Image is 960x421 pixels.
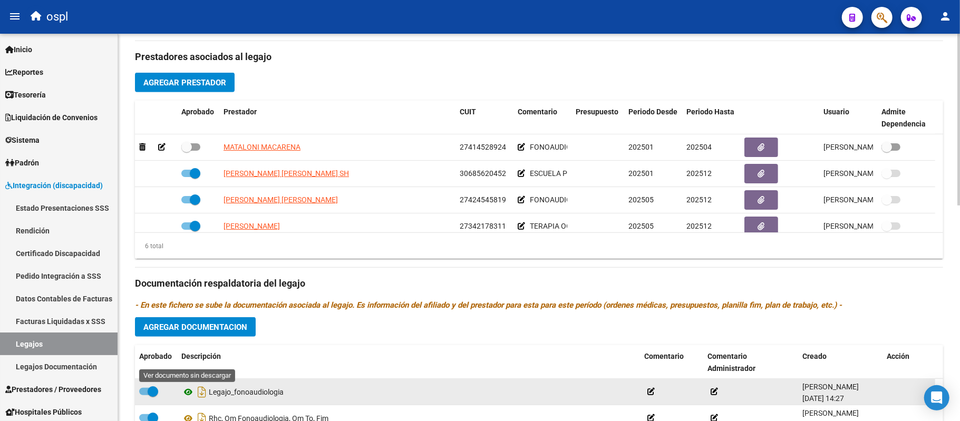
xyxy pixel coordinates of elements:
[644,352,684,360] span: Comentario
[802,409,859,417] span: [PERSON_NAME]
[924,385,949,410] div: Open Intercom Messenger
[460,195,506,204] span: 27424545819
[798,345,883,380] datatable-header-cell: Creado
[181,384,636,400] div: Legajo_fonoaudiologia
[640,345,703,380] datatable-header-cell: Comentario
[135,317,256,337] button: Agregar Documentacion
[5,112,98,123] span: Liquidación de Convenios
[224,222,280,230] span: [PERSON_NAME]
[628,169,654,178] span: 202501
[939,10,952,23] mat-icon: person
[135,73,235,92] button: Agregar Prestador
[177,345,640,380] datatable-header-cell: Descripción
[224,143,300,151] span: MATALONI MACARENA
[513,101,571,135] datatable-header-cell: Comentario
[455,101,513,135] datatable-header-cell: CUIT
[703,345,798,380] datatable-header-cell: Comentario Administrador
[8,10,21,23] mat-icon: menu
[802,383,859,391] span: [PERSON_NAME]
[5,384,101,395] span: Prestadores / Proveedores
[195,384,209,400] i: Descargar documento
[802,394,844,403] span: [DATE] 14:27
[5,406,82,418] span: Hospitales Públicos
[686,143,712,151] span: 202504
[224,107,257,116] span: Prestador
[802,352,827,360] span: Creado
[143,322,247,332] span: Agregar Documentacion
[823,143,906,151] span: [PERSON_NAME] [DATE]
[628,222,654,230] span: 202505
[460,169,506,178] span: 30685620452
[571,101,624,135] datatable-header-cell: Presupuesto
[682,101,740,135] datatable-header-cell: Periodo Hasta
[887,352,909,360] span: Acción
[628,195,654,204] span: 202505
[707,352,755,373] span: Comentario Administrador
[46,5,68,28] span: ospl
[883,345,935,380] datatable-header-cell: Acción
[686,169,712,178] span: 202512
[823,169,906,178] span: [PERSON_NAME] [DATE]
[177,101,219,135] datatable-header-cell: Aprobado
[518,107,557,116] span: Comentario
[181,107,214,116] span: Aprobado
[686,107,734,116] span: Periodo Hasta
[686,195,712,204] span: 202512
[5,157,39,169] span: Padrón
[823,107,849,116] span: Usuario
[5,134,40,146] span: Sistema
[819,101,877,135] datatable-header-cell: Usuario
[135,276,943,291] h3: Documentación respaldatoria del legajo
[224,195,338,204] span: [PERSON_NAME] [PERSON_NAME]
[823,195,906,204] span: [PERSON_NAME] [DATE]
[460,143,506,151] span: 27414528924
[5,44,32,55] span: Inicio
[881,107,926,128] span: Admite Dependencia
[530,143,595,151] span: FONOAUDIOLOGIA.
[143,78,226,87] span: Agregar Prestador
[576,107,618,116] span: Presupuesto
[135,300,842,310] i: - En este fichero se sube la documentación asociada al legajo. Es información del afiliado y del ...
[139,352,172,360] span: Aprobado
[5,66,43,78] span: Reportes
[628,107,677,116] span: Periodo Desde
[877,101,935,135] datatable-header-cell: Admite Dependencia
[135,345,177,380] datatable-header-cell: Aprobado
[460,107,476,116] span: CUIT
[530,169,599,178] span: ESCUELA PRIMARIA.
[5,89,46,101] span: Tesorería
[460,222,506,230] span: 27342178311
[530,195,593,204] span: FONOAUDIOLOGIA
[628,143,654,151] span: 202501
[624,101,682,135] datatable-header-cell: Periodo Desde
[224,169,349,178] span: [PERSON_NAME] [PERSON_NAME] SH
[219,101,455,135] datatable-header-cell: Prestador
[135,50,943,64] h3: Prestadores asociados al legajo
[5,180,103,191] span: Integración (discapacidad)
[823,222,906,230] span: [PERSON_NAME] [DATE]
[181,352,221,360] span: Descripción
[530,222,611,230] span: TERAPIA OCUPACIONAL
[135,240,163,252] div: 6 total
[686,222,712,230] span: 202512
